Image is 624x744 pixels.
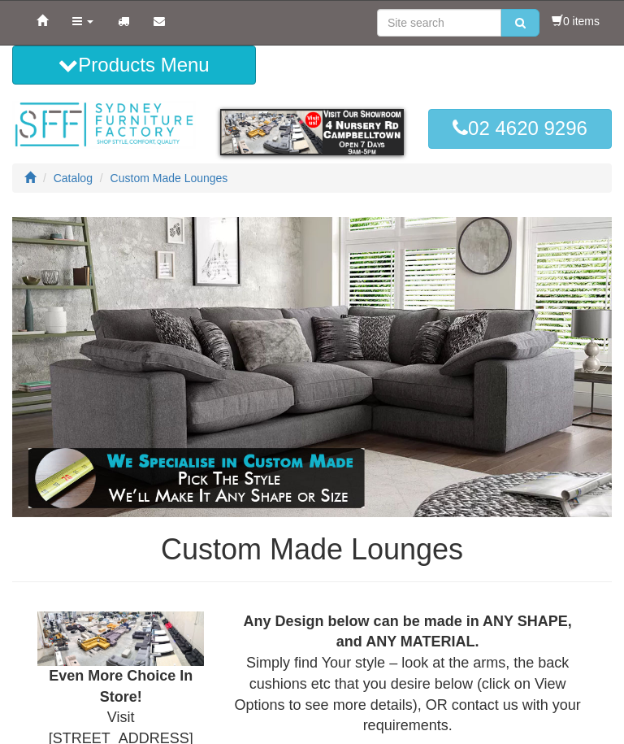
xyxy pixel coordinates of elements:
li: 0 items [552,13,600,29]
a: Custom Made Lounges [110,172,228,185]
input: Site search [377,9,501,37]
img: Sydney Furniture Factory [12,101,196,148]
button: Products Menu [12,46,256,85]
b: Any Design below can be made in ANY SHAPE, and ANY MATERIAL. [244,613,572,650]
b: Even More Choice In Store! [49,668,193,705]
img: showroom.gif [220,109,404,155]
img: Custom Made Lounges [12,217,612,517]
img: Showroom [37,611,204,666]
a: 02 4620 9296 [428,109,612,148]
div: Simply find Your style – look at the arms, the back cushions etc that you desire below (click on ... [216,611,599,737]
h1: Custom Made Lounges [12,533,612,566]
a: Catalog [54,172,93,185]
